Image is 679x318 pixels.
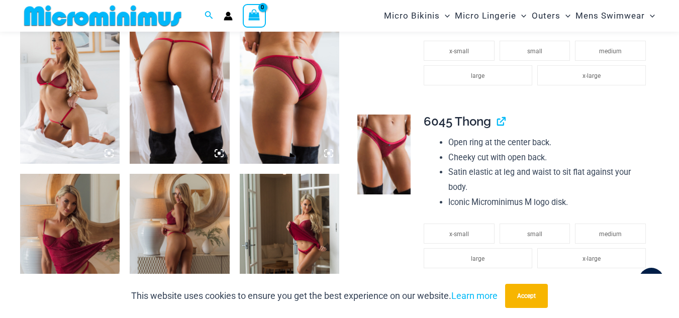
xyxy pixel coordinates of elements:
[645,3,655,29] span: Menu Toggle
[243,4,266,27] a: View Shopping Cart, empty
[471,255,484,262] span: large
[560,3,570,29] span: Menu Toggle
[471,72,484,79] span: large
[449,231,469,238] span: x-small
[448,150,651,165] li: Cheeky cut with open back.
[583,255,601,262] span: x-large
[452,3,529,29] a: Micro LingerieMenu ToggleMenu Toggle
[448,165,651,194] li: Satin elastic at leg and waist to sit flat against your body.
[130,14,229,164] img: Guilty Pleasures Red 689 Micro
[575,224,646,244] li: medium
[455,3,516,29] span: Micro Lingerie
[449,48,469,55] span: x-small
[532,3,560,29] span: Outers
[573,3,657,29] a: Mens SwimwearMenu ToggleMenu Toggle
[424,114,491,129] span: 6045 Thong
[583,72,601,79] span: x-large
[500,41,570,61] li: small
[451,290,498,301] a: Learn more
[527,48,542,55] span: small
[384,3,440,29] span: Micro Bikinis
[529,3,573,29] a: OutersMenu ToggleMenu Toggle
[381,3,452,29] a: Micro BikinisMenu ToggleMenu Toggle
[424,224,495,244] li: x-small
[240,14,339,164] img: Guilty Pleasures Red 6045 Thong
[424,248,532,268] li: large
[20,5,185,27] img: MM SHOP LOGO FLAT
[599,231,622,238] span: medium
[20,14,120,164] img: Guilty Pleasures Red 1045 Bra 689 Micro
[448,135,651,150] li: Open ring at the center back.
[505,284,548,308] button: Accept
[424,41,495,61] li: x-small
[575,3,645,29] span: Mens Swimwear
[516,3,526,29] span: Menu Toggle
[380,2,659,30] nav: Site Navigation
[224,12,233,21] a: Account icon link
[448,195,651,210] li: Iconic Microminimus M logo disk.
[500,224,570,244] li: small
[599,48,622,55] span: medium
[424,65,532,85] li: large
[131,288,498,303] p: This website uses cookies to ensure you get the best experience on our website.
[357,115,411,194] img: Guilty Pleasures Red 6045 Thong
[527,231,542,238] span: small
[537,65,646,85] li: x-large
[205,10,214,22] a: Search icon link
[440,3,450,29] span: Menu Toggle
[575,41,646,61] li: medium
[537,248,646,268] li: x-large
